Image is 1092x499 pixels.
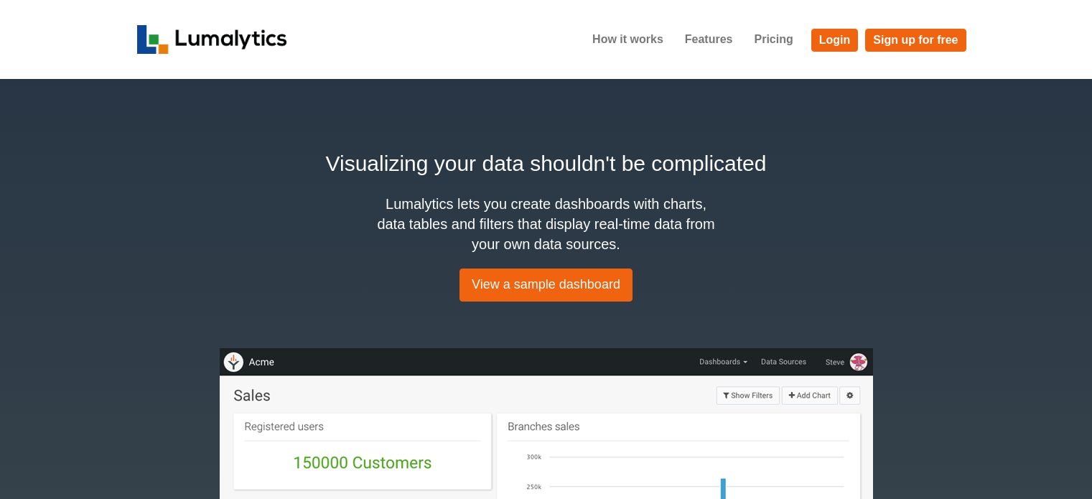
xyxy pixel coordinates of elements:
img: logo_v2-f34f87db3d4d9f5311d6c47995059ad6168825a3e1eb260e01c8041e89355404.png [137,25,287,54]
h4: Lumalytics lets you create dashboards with charts, data tables and filters that display real-time... [374,194,719,254]
a: Features [674,22,744,57]
a: View a sample dashboard [459,269,633,302]
a: Login [811,29,859,52]
h2: Visualizing your data shouldn't be complicated [137,147,956,179]
a: How it works [582,22,674,57]
a: Sign up for free [865,29,966,52]
a: Pricing [743,22,803,57]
